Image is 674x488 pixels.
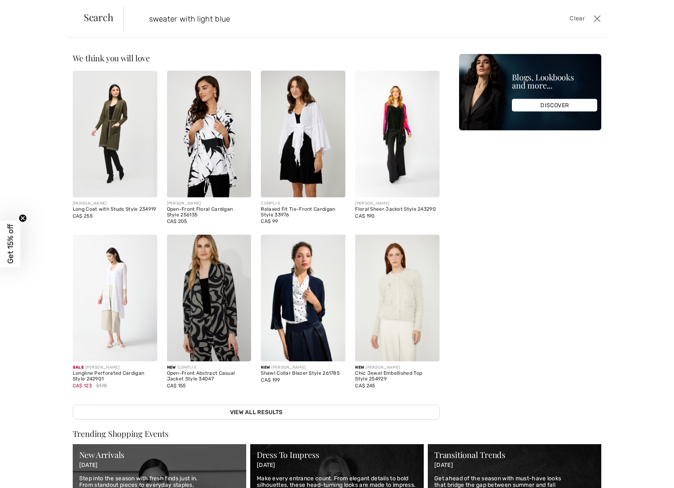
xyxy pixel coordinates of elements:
div: Dress To Impress [257,451,417,459]
img: Blogs, Lookbooks and more... [459,54,601,130]
span: New [167,365,176,370]
div: Open-Front Floral Cardigan Style 256135 [167,207,251,218]
img: Open-Front Abstract Casual Jacket Style 34047. As sample [167,235,251,361]
span: CA$ 123 [73,383,92,389]
span: Sale [73,365,84,370]
div: Floral Sheer Jacket Style 243290 [355,207,440,212]
div: Longline Perforated Cardigan Style 242901 [73,371,157,382]
img: Open-Front Floral Cardigan Style 256135. Black/Off White [167,71,251,197]
img: Floral Sheer Jacket Style 243290. Magenta/black [355,71,440,197]
div: [PERSON_NAME] [167,201,251,207]
button: Close [591,12,603,25]
div: Long Coat with Studs Style 234919 [73,207,157,212]
span: CA$ 99 [261,218,278,224]
img: Shawl Collar Blazer Style 261785. Midnight Blue [261,235,345,361]
div: New Arrivals [79,451,240,459]
span: Chat [19,6,36,13]
div: DISCOVER [512,99,597,112]
span: CA$ 190 [355,213,375,219]
span: CA$ 255 [73,213,93,219]
span: New [261,365,270,370]
span: Search [84,12,113,22]
span: CA$ 199 [261,377,280,383]
button: Close teaser [19,214,27,222]
div: Chic Jewel Embellished Top Style 254929 [355,371,440,382]
div: Trending Shopping Events [73,430,602,438]
span: Get 15% off [6,224,15,264]
div: Relaxed Fit Tie-Front Cardigan Style 33976 [261,207,345,218]
div: [PERSON_NAME] [261,365,345,371]
div: [PERSON_NAME] [355,201,440,207]
span: Clear [570,14,585,23]
div: [PERSON_NAME] [73,201,157,207]
p: [DATE] [434,462,595,469]
input: TYPE TO SEARCH [143,6,479,31]
span: CA$ 245 [355,383,375,389]
div: Blogs, Lookbooks and more... [512,73,597,89]
div: Open-Front Abstract Casual Jacket Style 34047 [167,371,251,382]
img: Longline Perforated Cardigan Style 242901. Vanilla 30 [73,235,157,361]
div: Transitional Trends [434,451,595,459]
img: Relaxed Fit Tie-Front Cardigan Style 33976. White [261,71,345,197]
div: [PERSON_NAME] [355,365,440,371]
img: Chic Jewel Embellished Top Style 254929. Black [355,235,440,361]
span: $175 [96,382,107,389]
img: Long Coat with Studs Style 234919. Iguana [73,71,157,197]
div: COMPLI K [261,201,345,207]
span: We think you will love [73,52,150,63]
p: [DATE] [257,462,417,469]
div: [PERSON_NAME] [73,365,157,371]
div: COMPLI K [167,365,251,371]
span: New [355,365,364,370]
div: Shawl Collar Blazer Style 261785 [261,371,345,376]
a: View All Results [73,405,440,420]
p: [DATE] [79,462,240,469]
span: CA$ 205 [167,218,187,224]
span: CA$ 155 [167,383,186,389]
